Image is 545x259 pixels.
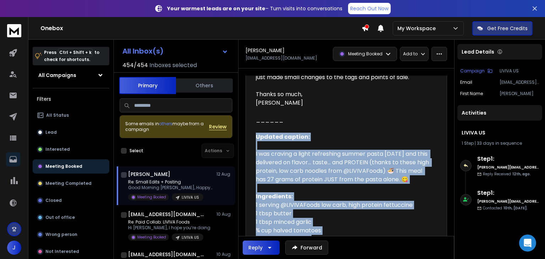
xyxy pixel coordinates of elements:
[149,61,197,70] h3: Inboxes selected
[460,68,492,74] button: Campaign
[483,171,531,177] p: Reply Received
[40,24,362,33] h1: Onebox
[33,159,109,173] button: Meeting Booked
[45,147,70,152] p: Interested
[462,48,494,55] p: Lead Details
[33,176,109,191] button: Meeting Completed
[45,164,82,169] p: Meeting Booked
[462,129,538,136] h1: LIVIVA US
[256,90,431,99] div: Thanks so much,
[7,241,21,255] button: J
[246,47,285,54] h1: [PERSON_NAME]
[348,3,391,14] a: Reach Out Now
[159,121,172,127] span: others
[45,129,57,135] p: Lead
[477,165,539,170] h6: [PERSON_NAME][EMAIL_ADDRESS][PERSON_NAME][DOMAIN_NAME]
[38,72,76,79] h1: All Campaigns
[122,48,164,55] h1: All Inbox(s)
[477,199,539,204] h6: [PERSON_NAME][EMAIL_ADDRESS][PERSON_NAME][DOMAIN_NAME]
[209,123,227,130] button: Review
[45,198,62,203] p: Closed
[462,140,538,146] div: |
[503,205,528,211] span: 10th, [DATE].
[182,235,199,240] p: LIVIVA US
[33,142,109,156] button: Interested
[519,235,536,252] div: Open Intercom Messenger
[45,249,79,254] p: Not Interested
[45,215,75,220] p: Out of office
[33,227,109,242] button: Wrong person
[477,155,539,163] h6: Step 1 :
[137,194,166,200] p: Meeting Booked
[348,51,382,57] p: Meeting Booked
[7,24,21,37] img: logo
[472,21,533,35] button: Get Free Credits
[33,244,109,259] button: Not Interested
[243,241,280,255] button: Reply
[33,68,109,82] button: All Campaigns
[45,232,77,237] p: Wrong person
[33,210,109,225] button: Out of office
[483,205,528,211] p: Contacted
[350,5,389,12] p: Reach Out Now
[128,179,213,185] p: Re: Small Edits + Posting
[33,108,109,122] button: All Status
[256,116,431,124] div: ______
[125,121,209,132] div: Some emails in maybe from a campaign
[128,225,210,231] p: Hi [PERSON_NAME], I hope you’re doing
[216,171,232,177] p: 12 Aug
[512,171,531,177] span: 12th, ago.
[33,125,109,139] button: Lead
[58,48,93,56] span: Ctrl + Shift + k
[44,49,99,63] p: Press to check for shortcuts.
[119,77,176,94] button: Primary
[487,25,528,32] p: Get Free Credits
[128,171,170,178] h1: [PERSON_NAME]
[256,133,310,141] strong: Updated caption:
[500,91,539,97] p: [PERSON_NAME]
[246,55,317,61] p: [EMAIL_ADDRESS][DOMAIN_NAME]
[130,148,143,154] label: Select
[248,244,263,251] div: Reply
[256,150,431,184] div: I was craving a light refreshing summer pasta [DATE] and this delivered on flavor… taste… and PRO...
[256,192,293,200] strong: Ingredients:
[216,211,232,217] p: 10 Aug
[45,181,92,186] p: Meeting Completed
[33,94,109,104] h3: Filters
[122,61,148,70] span: 454 / 454
[285,241,328,255] button: Forward
[460,68,485,74] p: Campaign
[462,140,474,146] span: 1 Step
[477,140,522,146] span: 33 days in sequence
[457,105,542,121] div: Activities
[128,251,206,258] h1: [EMAIL_ADDRESS][DOMAIN_NAME]
[477,189,539,197] h6: Step 1 :
[460,91,483,97] p: First Name
[117,44,234,58] button: All Inbox(s)
[256,99,431,107] div: [PERSON_NAME]
[167,5,265,12] strong: Your warmest leads are on your site
[216,252,232,257] p: 10 Aug
[128,219,210,225] p: Re: Paid Collab: LIVIVA Foods
[500,79,539,85] p: [EMAIL_ADDRESS][DOMAIN_NAME]
[176,78,233,93] button: Others
[403,51,418,57] p: Add to
[500,68,539,74] p: LIVIVA US
[167,5,342,12] p: – Turn visits into conversations
[182,195,199,200] p: LIVIVA US
[46,112,69,118] p: All Status
[460,79,472,85] p: Email
[33,193,109,208] button: Closed
[128,185,213,191] p: Good Morning [PERSON_NAME], Happy to
[128,211,206,218] h1: [EMAIL_ADDRESS][DOMAIN_NAME]
[137,235,166,240] p: Meeting Booked
[397,25,439,32] p: My Workspace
